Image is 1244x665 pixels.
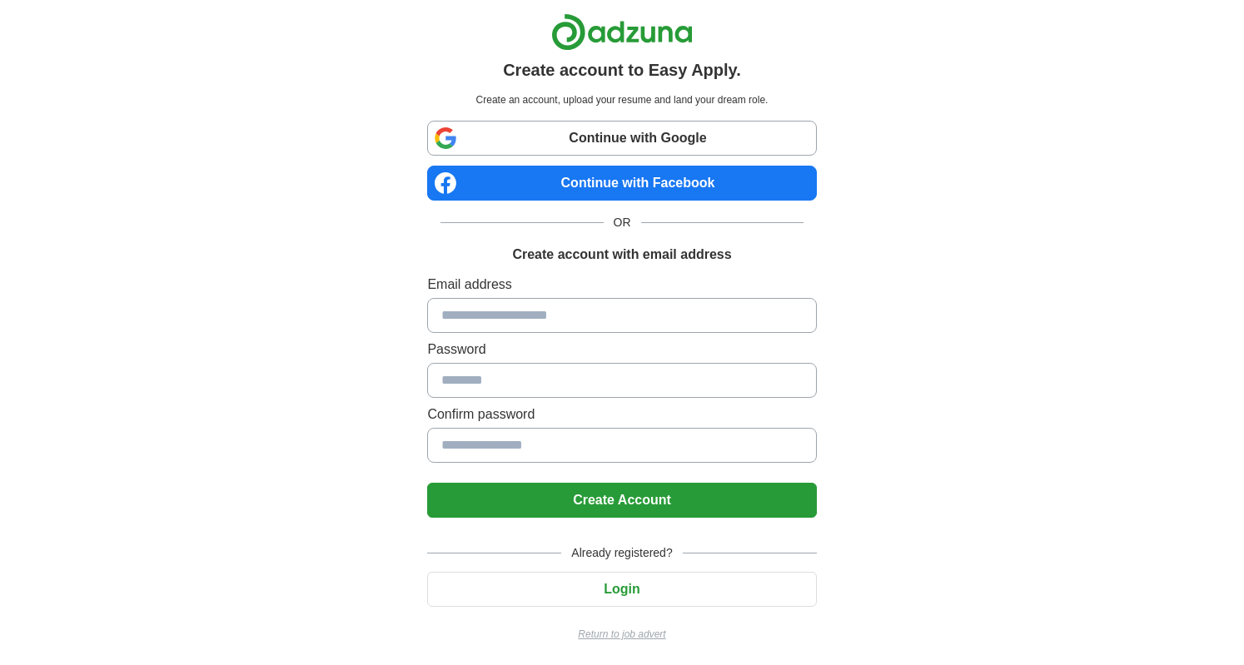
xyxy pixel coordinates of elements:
[561,544,682,562] span: Already registered?
[427,483,816,518] button: Create Account
[427,582,816,596] a: Login
[503,57,741,82] h1: Create account to Easy Apply.
[427,404,816,424] label: Confirm password
[512,245,731,265] h1: Create account with email address
[427,121,816,156] a: Continue with Google
[551,13,693,51] img: Adzuna logo
[427,572,816,607] button: Login
[427,340,816,360] label: Password
[427,627,816,642] a: Return to job advert
[427,275,816,295] label: Email address
[430,92,813,107] p: Create an account, upload your resume and land your dream role.
[604,214,641,231] span: OR
[427,166,816,201] a: Continue with Facebook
